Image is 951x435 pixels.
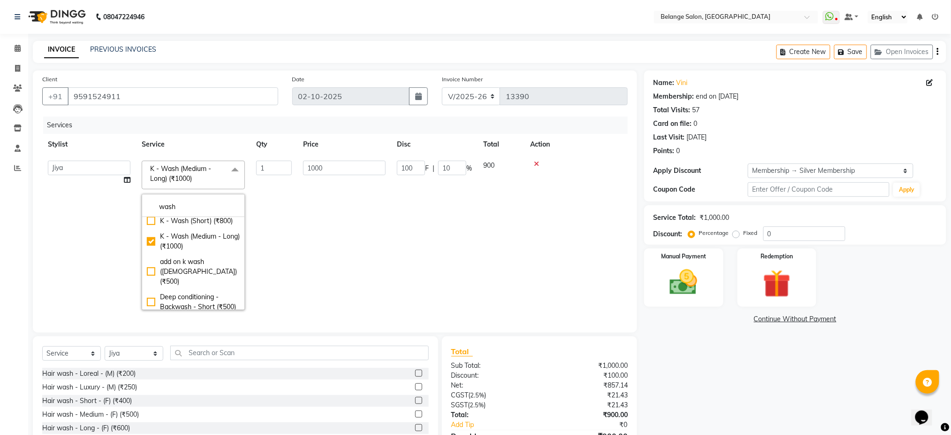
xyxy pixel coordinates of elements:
[444,420,555,430] a: Add Tip
[444,371,540,381] div: Discount:
[42,396,132,406] div: Hair wash - Short - (F) (₹400)
[699,229,729,237] label: Percentage
[451,347,473,357] span: Total
[478,134,525,155] th: Total
[912,397,942,426] iframe: chat widget
[654,119,692,129] div: Card on file:
[444,400,540,410] div: ( )
[834,45,867,59] button: Save
[483,161,495,170] span: 900
[42,382,137,392] div: Hair wash - Luxury - (M) (₹250)
[540,400,635,410] div: ₹21.43
[754,266,799,301] img: _gift.svg
[540,390,635,400] div: ₹21.43
[466,163,472,173] span: %
[748,182,890,197] input: Enter Offer / Coupon Code
[654,132,685,142] div: Last Visit:
[292,75,305,84] label: Date
[147,216,240,226] div: K - Wash (Short) (₹800)
[170,346,429,360] input: Search or Scan
[661,266,706,298] img: _cash.svg
[444,390,540,400] div: ( )
[654,185,748,194] div: Coupon Code
[654,78,675,88] div: Name:
[444,361,540,371] div: Sub Total:
[470,401,484,409] span: 2.5%
[251,134,297,155] th: Qty
[525,134,628,155] th: Action
[654,166,748,176] div: Apply Discount
[42,87,68,105] button: +91
[42,369,136,379] div: Hair wash - Loreal - (M) (₹200)
[893,183,920,197] button: Apply
[540,361,635,371] div: ₹1,000.00
[433,163,434,173] span: |
[24,4,88,30] img: logo
[451,391,469,399] span: CGST
[44,41,79,58] a: INVOICE
[654,213,696,223] div: Service Total:
[677,146,680,156] div: 0
[451,401,468,409] span: SGST
[692,105,700,115] div: 57
[136,134,251,155] th: Service
[540,381,635,390] div: ₹857.14
[761,252,793,261] label: Redemption
[444,381,540,390] div: Net:
[147,292,240,312] div: Deep conditioning - Backwash - Short (₹500)
[147,232,240,251] div: K - Wash (Medium - Long) (₹1000)
[90,45,156,54] a: PREVIOUS INVOICES
[687,132,707,142] div: [DATE]
[654,229,683,239] div: Discount:
[150,164,211,183] span: K - Wash (Medium - Long) (₹1000)
[147,257,240,287] div: add on k wash ([DEMOGRAPHIC_DATA]) (₹500)
[744,229,758,237] label: Fixed
[540,371,635,381] div: ₹100.00
[471,391,485,399] span: 2.5%
[654,105,691,115] div: Total Visits:
[442,75,483,84] label: Invoice Number
[646,314,944,324] a: Continue Without Payment
[696,92,739,101] div: end on [DATE]
[42,410,139,419] div: Hair wash - Medium - (F) (₹500)
[425,163,429,173] span: F
[297,134,391,155] th: Price
[43,117,635,134] div: Services
[42,75,57,84] label: Client
[776,45,830,59] button: Create New
[871,45,933,59] button: Open Invoices
[68,87,278,105] input: Search by Name/Mobile/Email/Code
[391,134,478,155] th: Disc
[654,92,694,101] div: Membership:
[677,78,688,88] a: Vini
[42,134,136,155] th: Stylist
[700,213,730,223] div: ₹1,000.00
[540,410,635,420] div: ₹900.00
[192,174,196,183] a: x
[444,410,540,420] div: Total:
[147,202,240,212] input: multiselect-search
[103,4,145,30] b: 08047224946
[654,146,675,156] div: Points:
[661,252,706,261] label: Manual Payment
[555,420,635,430] div: ₹0
[42,423,130,433] div: Hair wash - Long - (F) (₹600)
[694,119,698,129] div: 0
